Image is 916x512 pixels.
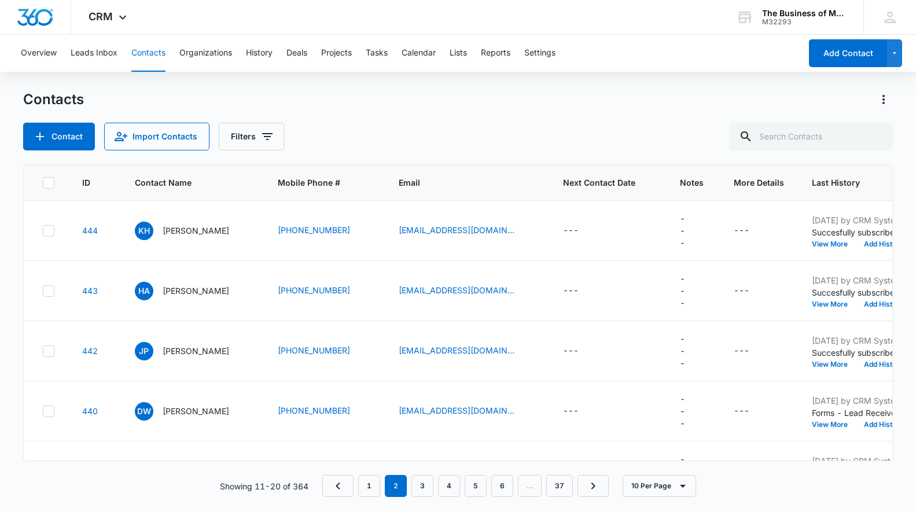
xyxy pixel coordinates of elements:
button: Add Contact [23,123,95,150]
button: Add History [856,421,911,428]
div: Notes - - Select to Edit Field [680,393,706,429]
div: Notes - - Select to Edit Field [680,212,706,249]
button: 10 Per Page [623,475,696,497]
button: Filters [219,123,284,150]
span: Contact Name [135,176,233,189]
button: Leads Inbox [71,35,117,72]
span: Email [399,176,518,189]
p: Showing 11-20 of 364 [220,480,308,492]
div: More Details - - Select to Edit Field [734,224,770,238]
p: [PERSON_NAME] [163,345,229,357]
div: Email - mach8d@gmail.com - Select to Edit Field [399,224,535,238]
input: Search Contacts [730,123,893,150]
p: [PERSON_NAME] [163,405,229,417]
button: Overview [21,35,57,72]
div: More Details - - Select to Edit Field [734,344,770,358]
a: [PHONE_NUMBER] [278,344,350,356]
button: Add History [856,301,911,308]
button: Projects [321,35,352,72]
a: Page 6 [491,475,513,497]
div: Contact Name - Jonathan Peterson - Select to Edit Field [135,342,250,360]
div: Email - dianewi673@yahoo.com - Select to Edit Field [399,404,535,418]
button: Lists [450,35,467,72]
div: account name [762,9,847,18]
p: [PERSON_NAME] [163,224,229,237]
div: Email - jonathanp@crestlegalsgroup.com - Select to Edit Field [399,344,535,358]
button: Add History [856,241,911,248]
div: Next Contact Date - - Select to Edit Field [563,284,599,298]
button: Calendar [402,35,436,72]
div: --- [680,393,685,429]
span: Next Contact Date [563,176,635,189]
a: Navigate to contact details page for Diane Williams [82,406,98,416]
a: [EMAIL_ADDRESS][DOMAIN_NAME] [399,404,514,417]
button: Reports [481,35,510,72]
div: Email - helenseman@gmail.com - Select to Edit Field [399,284,535,298]
span: JP [135,342,153,360]
div: --- [680,453,685,489]
a: Page 3 [411,475,433,497]
div: --- [563,224,579,238]
a: [PHONE_NUMBER] [278,224,350,236]
button: Actions [874,90,893,109]
span: More Details [734,176,784,189]
div: Contact Name - Helen Ahmed - Select to Edit Field [135,282,250,300]
nav: Pagination [322,475,609,497]
button: Settings [524,35,556,72]
button: Organizations [179,35,232,72]
span: DW [135,402,153,421]
div: Next Contact Date - - Select to Edit Field [563,224,599,238]
button: View More [812,241,856,248]
a: Navigate to contact details page for Helen Ahmed [82,286,98,296]
a: [PHONE_NUMBER] [278,404,350,417]
div: Notes - - Select to Edit Field [680,453,706,489]
button: Contacts [131,35,165,72]
div: Next Contact Date - - Select to Edit Field [563,404,599,418]
span: Mobile Phone # [278,176,371,189]
div: Mobile Phone # - (301) 825-3986 - Select to Edit Field [278,284,371,298]
div: --- [680,333,685,369]
a: Previous Page [322,475,354,497]
div: Notes - - Select to Edit Field [680,272,706,309]
div: More Details - - Select to Edit Field [734,404,770,418]
button: Import Contacts [104,123,209,150]
div: Mobile Phone # - (510) 850-1767 - Select to Edit Field [278,404,371,418]
div: --- [734,404,749,418]
a: Page 37 [546,475,573,497]
h1: Contacts [23,91,84,108]
em: 2 [385,475,407,497]
a: Next Page [577,475,609,497]
a: Page 4 [438,475,460,497]
p: [PERSON_NAME] [163,285,229,297]
a: [PHONE_NUMBER] [278,284,350,296]
a: [EMAIL_ADDRESS][DOMAIN_NAME] [399,224,514,236]
a: Page 5 [465,475,487,497]
button: Tasks [366,35,388,72]
div: --- [734,284,749,298]
span: Notes [680,176,706,189]
span: ID [82,176,90,189]
div: Notes - - Select to Edit Field [680,333,706,369]
div: --- [563,404,579,418]
div: Mobile Phone # - (814) 980-5065 - Select to Edit Field [278,344,371,358]
button: View More [812,301,856,308]
button: Add History [856,361,911,368]
a: Navigate to contact details page for Ken Hutchinson [82,226,98,235]
div: Contact Name - Diane Williams - Select to Edit Field [135,402,250,421]
div: --- [563,344,579,358]
div: account id [762,18,847,26]
button: Add Contact [809,39,887,67]
div: --- [734,224,749,238]
div: --- [563,284,579,298]
div: Contact Name - Ken Hutchinson - Select to Edit Field [135,222,250,240]
span: KH [135,222,153,240]
span: CRM [89,10,113,23]
span: HA [135,282,153,300]
div: --- [734,344,749,358]
div: Mobile Phone # - (907) 715-7778 - Select to Edit Field [278,224,371,238]
button: History [246,35,273,72]
button: Deals [286,35,307,72]
div: More Details - - Select to Edit Field [734,284,770,298]
a: [EMAIL_ADDRESS][DOMAIN_NAME] [399,344,514,356]
button: View More [812,361,856,368]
